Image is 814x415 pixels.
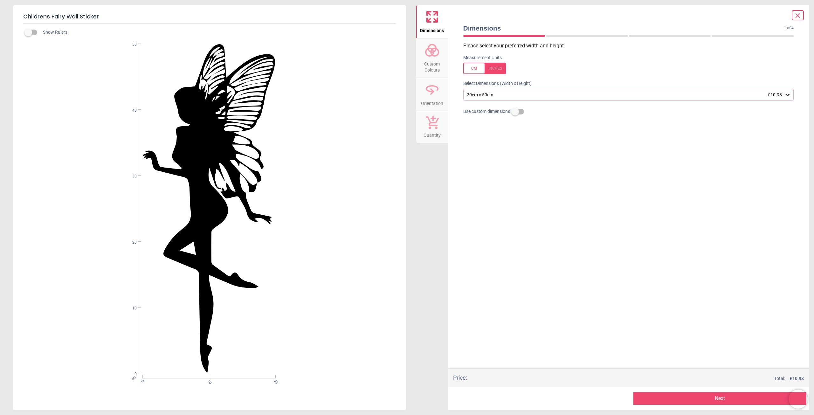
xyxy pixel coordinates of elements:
[789,390,808,409] iframe: Brevo live chat
[790,376,804,382] span: £
[28,29,406,36] div: Show Rulers
[421,97,443,107] span: Orientation
[206,379,210,383] span: 10
[477,376,804,382] div: Total:
[416,111,448,143] button: Quantity
[784,25,794,31] span: 1 of 4
[463,108,510,115] span: Use custom dimensions
[792,376,804,381] span: 10.98
[768,92,782,97] span: £10.98
[125,371,137,377] span: 0
[424,129,441,139] span: Quantity
[125,240,137,245] span: 20
[125,42,137,47] span: 50
[416,5,448,38] button: Dimensions
[420,24,444,34] span: Dimensions
[23,10,396,24] h5: Childrens Fairy Wall Sticker
[125,174,137,179] span: 30
[272,379,277,383] span: 20
[125,108,137,113] span: 40
[417,58,447,73] span: Custom Colours
[466,92,785,98] div: 20cm x 50cm
[140,379,144,383] span: 0
[633,392,806,405] button: Next
[463,55,502,61] label: Measurement Units
[131,375,136,381] span: cm
[453,374,467,382] div: Price :
[125,306,137,311] span: 10
[463,24,784,33] span: Dimensions
[416,78,448,111] button: Orientation
[416,38,448,78] button: Custom Colours
[458,80,532,87] label: Select Dimensions (Width x Height)
[463,42,799,49] p: Please select your preferred width and height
